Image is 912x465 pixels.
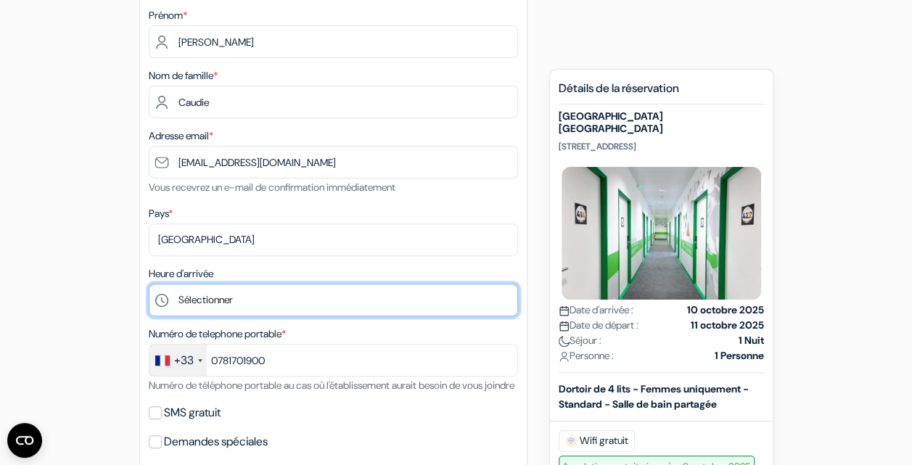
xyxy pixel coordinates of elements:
[149,146,518,178] input: Entrer adresse e-mail
[559,321,570,332] img: calendar.svg
[565,435,577,447] img: free_wifi.svg
[559,303,633,318] span: Date d'arrivée :
[149,379,514,392] small: Numéro de téléphone portable au cas où l'établissement aurait besoin de vous joindre
[559,382,749,411] b: Dortoir de 4 lits - Femmes uniquement - Standard - Salle de bain partagée
[687,303,764,318] strong: 10 octobre 2025
[174,352,194,369] div: +33
[149,8,187,23] label: Prénom
[559,110,764,135] h5: [GEOGRAPHIC_DATA] [GEOGRAPHIC_DATA]
[164,403,221,423] label: SMS gratuit
[715,348,764,363] strong: 1 Personne
[164,432,268,452] label: Demandes spéciales
[559,318,638,333] span: Date de départ :
[691,318,764,333] strong: 11 octobre 2025
[559,305,570,316] img: calendar.svg
[149,266,213,281] label: Heure d'arrivée
[149,25,518,58] input: Entrez votre prénom
[559,430,635,452] span: Wifi gratuit
[149,68,218,83] label: Nom de famille
[559,141,764,152] p: [STREET_ADDRESS]
[559,336,570,347] img: moon.svg
[559,81,764,104] h5: Détails de la réservation
[149,206,173,221] label: Pays
[559,348,614,363] span: Personne :
[559,351,570,362] img: user_icon.svg
[149,181,395,194] small: Vous recevrez un e-mail de confirmation immédiatement
[149,86,518,118] input: Entrer le nom de famille
[739,333,764,348] strong: 1 Nuit
[149,128,213,144] label: Adresse email
[559,333,601,348] span: Séjour :
[7,423,42,458] button: Ouvrir le widget CMP
[149,326,286,342] label: Numéro de telephone portable
[149,344,518,376] input: 6 12 34 56 78
[149,345,207,376] div: France: +33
